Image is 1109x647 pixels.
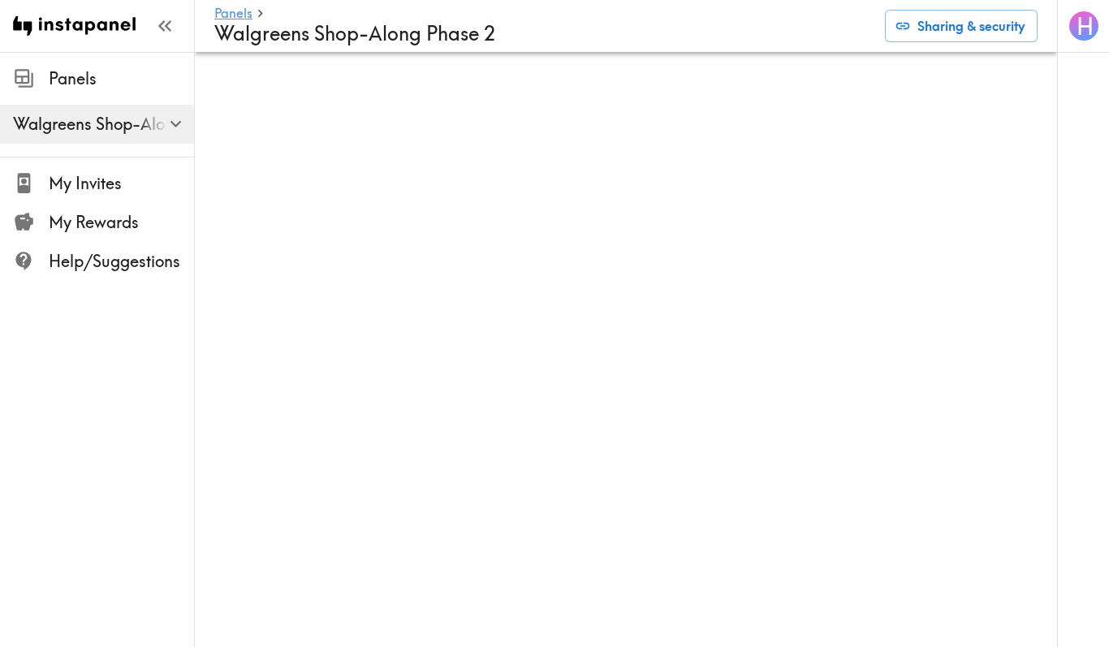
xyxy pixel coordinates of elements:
h4: Walgreens Shop-Along Phase 2 [214,22,872,45]
button: H [1068,10,1100,42]
span: Help/Suggestions [49,250,194,273]
span: Walgreens Shop-Along Phase 2 [13,113,194,136]
span: My Rewards [49,211,194,234]
span: Panels [49,67,194,90]
span: H [1077,12,1094,41]
button: Sharing & security [885,10,1038,42]
a: Panels [214,6,252,22]
span: My Invites [49,172,194,195]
